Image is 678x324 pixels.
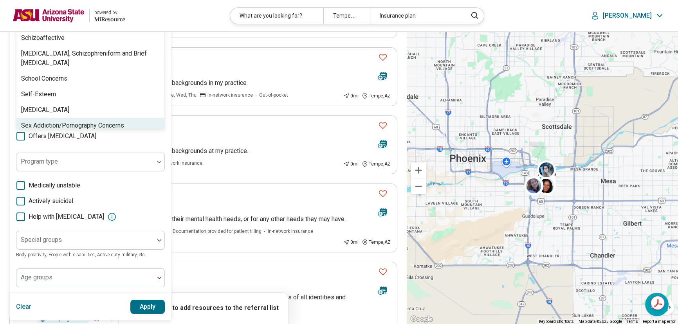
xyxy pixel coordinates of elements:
[343,239,359,246] div: 0 mi
[13,6,85,25] img: Arizona State University
[375,117,391,133] button: Favorite
[323,8,370,24] div: Tempe, AZ 85281
[21,158,58,165] label: Program type
[21,236,62,243] label: Special groups
[230,8,323,24] div: What are you looking for?
[157,160,202,167] span: In-network insurance
[40,146,391,156] p: I welcome and affirm clients of all identities and backgrounds at my practice.
[94,9,125,16] div: powered by
[579,319,622,324] span: Map data ©2025 Google
[13,6,125,25] a: Arizona State Universitypowered by
[411,162,426,178] button: Zoom in
[16,252,146,257] span: Body positivity, People with disabilities, Active duty military, etc.
[29,131,96,141] span: Offers [MEDICAL_DATA]
[343,160,359,167] div: 0 mi
[370,8,463,24] div: Insurance plan
[130,300,165,314] button: Apply
[128,304,279,313] p: Click icon to add resources to the referral list
[21,274,52,281] label: Age groups
[627,319,638,324] a: Terms (opens in new tab)
[268,228,313,235] span: In-network insurance
[16,300,32,314] button: Clear
[259,92,288,99] span: Out-of-pocket
[21,105,69,115] div: [MEDICAL_DATA]
[207,92,253,99] span: In-network insurance
[375,264,391,280] button: Favorite
[29,212,104,221] span: Help with [MEDICAL_DATA]
[362,239,391,246] div: Tempe , AZ
[21,33,65,43] div: Schizoaffective
[643,319,676,324] a: Report a map error
[375,185,391,202] button: Favorite
[21,49,160,68] div: [MEDICAL_DATA], Schizophreniform and Brief [MEDICAL_DATA]
[375,49,391,65] button: Favorite
[603,12,652,20] p: [PERSON_NAME]
[40,78,391,88] p: I welcome and affirm clients of all identities and backgrounds in my practice.
[21,90,56,99] div: Self-Esteem
[411,178,426,194] button: Zoom out
[173,228,261,235] span: Documentation provided for patient filling
[29,181,80,190] span: Medically unstable
[40,214,391,224] p: I welcome and affirm all clients seeking help for their mental health needs, or for any other nee...
[21,74,67,83] div: School Concerns
[362,92,391,99] div: Tempe , AZ
[645,293,669,316] div: Open chat
[29,196,73,206] span: Actively suicidal
[343,92,359,99] div: 0 mi
[362,160,391,167] div: Tempe , AZ
[21,121,124,130] div: Sex Addiction/Pornography Concerns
